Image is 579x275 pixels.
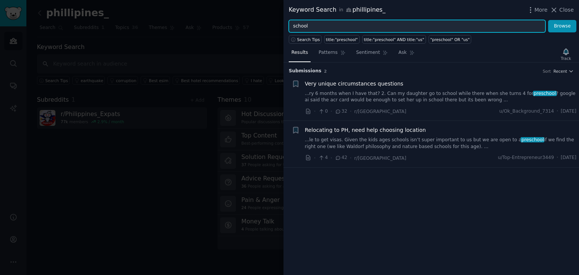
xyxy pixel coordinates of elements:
[553,69,574,74] button: Recent
[314,154,316,162] span: ·
[535,6,548,14] span: More
[335,154,347,161] span: 42
[335,108,347,115] span: 32
[326,37,358,42] div: title:"preschool"
[548,20,576,33] button: Browse
[289,68,322,75] span: Submission s
[354,47,391,62] a: Sentiment
[350,154,351,162] span: ·
[498,154,554,161] span: u/Top-Entrepreneur3449
[289,5,386,15] div: Keyword Search phillipines_
[356,49,380,56] span: Sentiment
[324,69,327,73] span: 2
[305,126,426,134] a: Relocating to PH, need help choosing location
[364,37,424,42] div: title:"preschool" AND title:"us"
[339,7,343,14] span: in
[324,35,360,44] a: title:"preschool"
[289,20,545,33] input: Try a keyword related to your business
[305,137,577,150] a: ...le to get visas. Given the kids ages schools isn’t super important to us but we are open to ap...
[561,108,576,115] span: [DATE]
[318,154,328,161] span: 4
[289,47,311,62] a: Results
[550,6,574,14] button: Close
[499,108,554,115] span: u/Ok_Background_7314
[305,80,403,88] a: Very unique circumstances questions
[316,47,348,62] a: Patterns
[297,37,320,42] span: Search Tips
[319,49,337,56] span: Patterns
[521,137,544,142] span: preschool
[557,108,558,115] span: ·
[543,69,551,74] div: Sort
[331,154,332,162] span: ·
[305,90,577,104] a: ...ry 6 months when I have that? 2. Can my daughter go to school while there when she turns 4 for...
[354,156,406,161] span: r/[GEOGRAPHIC_DATA]
[429,35,472,44] a: "preschool" OR "us"
[350,107,351,115] span: ·
[289,35,322,44] button: Search Tips
[553,69,567,74] span: Recent
[396,47,417,62] a: Ask
[430,37,470,42] div: "preschool" OR "us"
[291,49,308,56] span: Results
[331,107,332,115] span: ·
[354,109,406,114] span: r/[GEOGRAPHIC_DATA]
[561,154,576,161] span: [DATE]
[527,6,548,14] button: More
[398,49,407,56] span: Ask
[314,107,316,115] span: ·
[557,154,558,161] span: ·
[533,91,557,96] span: preschool
[362,35,426,44] a: title:"preschool" AND title:"us"
[559,6,574,14] span: Close
[318,108,328,115] span: 0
